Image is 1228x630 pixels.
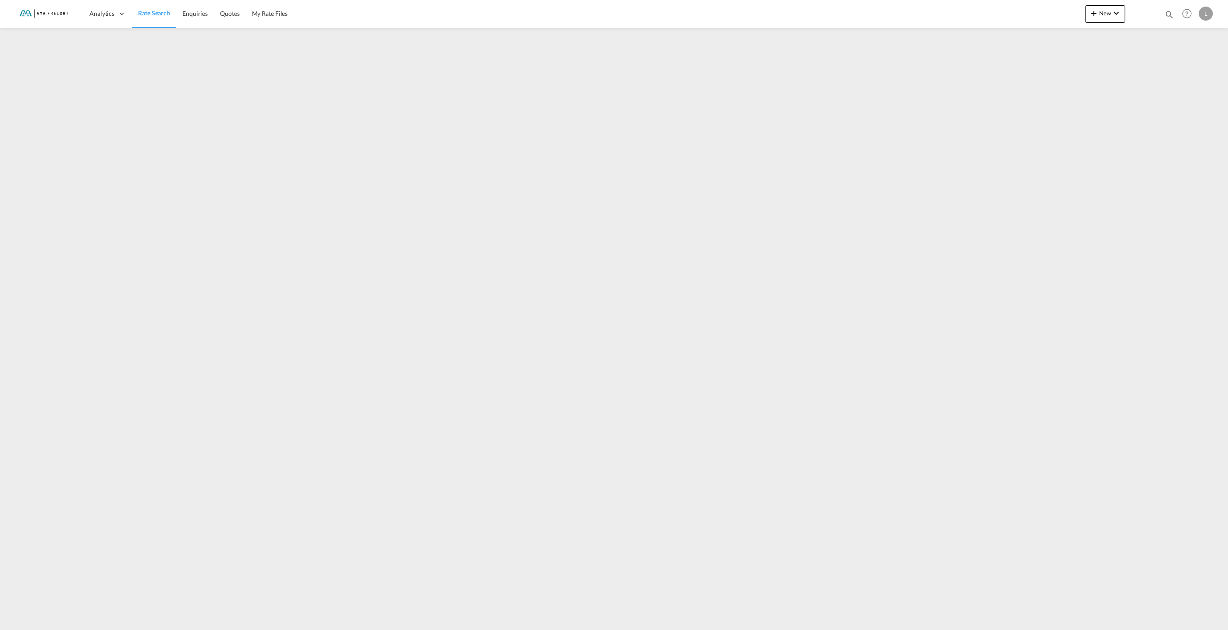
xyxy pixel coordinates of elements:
[1089,8,1099,18] md-icon: icon-plus 400-fg
[89,9,114,18] span: Analytics
[1111,8,1122,18] md-icon: icon-chevron-down
[1199,7,1213,21] div: L
[138,9,170,17] span: Rate Search
[220,10,239,17] span: Quotes
[1164,10,1174,19] md-icon: icon-magnify
[1179,6,1199,22] div: Help
[182,10,208,17] span: Enquiries
[1179,6,1194,21] span: Help
[1164,10,1174,23] div: icon-magnify
[1085,5,1125,23] button: icon-plus 400-fgNewicon-chevron-down
[1089,10,1122,17] span: New
[252,10,288,17] span: My Rate Files
[13,4,72,24] img: f843cad07f0a11efa29f0335918cc2fb.png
